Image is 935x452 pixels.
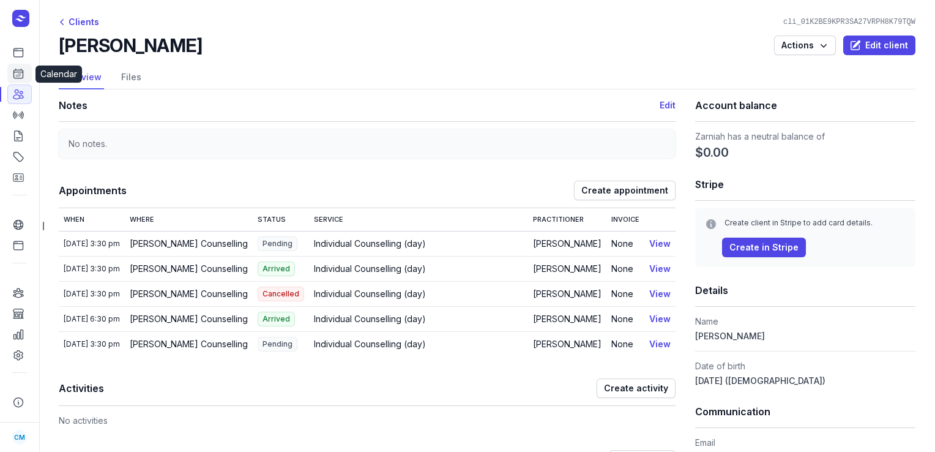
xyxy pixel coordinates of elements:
span: [PERSON_NAME] [695,331,765,341]
a: View [649,288,671,299]
a: Files [119,66,144,89]
td: None [606,256,644,281]
button: Edit [660,98,676,113]
th: Service [309,208,528,231]
span: Zarniah has a neutral balance of [695,131,825,141]
span: CM [14,430,25,445]
button: Actions [774,36,836,55]
td: [PERSON_NAME] Counselling [125,331,253,356]
div: cli_01K2BE9KPR3SA27VRPH8K79TQW [778,17,920,27]
td: [PERSON_NAME] [528,256,606,281]
span: [DATE] ([DEMOGRAPHIC_DATA]) [695,375,825,386]
span: Pending [258,236,297,251]
span: Edit client [851,38,908,53]
td: None [606,231,644,256]
th: Invoice [606,208,644,231]
div: [DATE] 3:30 pm [64,339,120,349]
button: Create in Stripe [722,238,806,257]
span: Arrived [258,312,295,326]
h1: Account balance [695,97,915,114]
nav: Tabs [59,66,915,89]
dt: Date of birth [695,359,915,374]
th: Where [125,208,253,231]
h1: Notes [59,97,660,114]
a: View [649,339,671,349]
button: Edit client [843,36,915,55]
div: [DATE] 3:30 pm [64,239,120,249]
div: [DATE] 3:30 pm [64,264,120,274]
span: Create appointment [581,183,668,198]
th: When [59,208,125,231]
td: [PERSON_NAME] [528,306,606,331]
span: $0.00 [695,144,729,161]
td: [PERSON_NAME] [528,281,606,306]
span: Arrived [258,262,295,276]
td: [PERSON_NAME] Counselling [125,256,253,281]
span: Create activity [604,381,668,396]
dt: Email [695,435,915,450]
td: [PERSON_NAME] Counselling [125,281,253,306]
span: Pending [258,337,297,352]
td: None [606,281,644,306]
a: View [649,263,671,274]
td: [PERSON_NAME] Counselling [125,231,253,256]
div: [DATE] 6:30 pm [64,314,120,324]
h1: Appointments [59,182,574,199]
td: [PERSON_NAME] [528,231,606,256]
td: None [606,306,644,331]
th: Practitioner [528,208,606,231]
dt: Name [695,314,915,329]
span: No notes. [69,138,107,149]
td: Individual Counselling (day) [309,331,528,356]
td: Individual Counselling (day) [309,281,528,306]
td: [PERSON_NAME] [528,331,606,356]
div: [DATE] 3:30 pm [64,289,120,299]
h1: Communication [695,403,915,420]
td: Individual Counselling (day) [309,306,528,331]
div: Clients [59,15,99,29]
h2: [PERSON_NAME] [59,34,202,56]
h1: Stripe [695,176,915,193]
a: View [649,314,671,324]
a: View [649,238,671,249]
h1: Details [695,282,915,299]
h1: Activities [59,380,597,397]
span: Cancelled [258,287,304,301]
span: Create in Stripe [729,240,799,255]
div: No activities [59,406,676,428]
div: Create client in Stripe to add card details. [725,218,906,228]
td: [PERSON_NAME] Counselling [125,306,253,331]
td: None [606,331,644,356]
th: Status [253,208,309,231]
span: Actions [781,38,829,53]
td: Individual Counselling (day) [309,231,528,256]
td: Individual Counselling (day) [309,256,528,281]
div: Calendar [35,66,82,83]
